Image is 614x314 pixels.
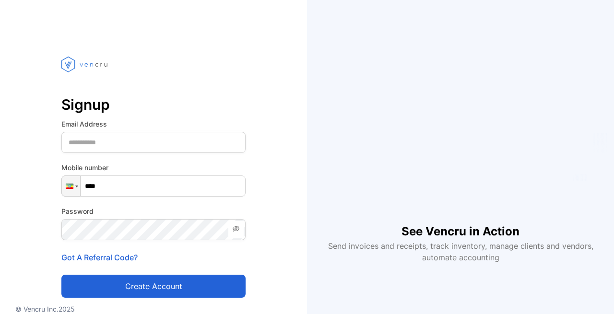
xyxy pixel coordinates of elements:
iframe: YouTube video player [338,51,583,208]
label: Password [61,206,246,216]
label: Email Address [61,119,246,129]
img: vencru logo [61,38,109,90]
p: Got A Referral Code? [61,252,246,263]
p: Signup [61,93,246,116]
div: Ethiopia: + 251 [62,176,80,196]
h1: See Vencru in Action [401,208,520,240]
label: Mobile number [61,163,246,173]
p: Send invoices and receipts, track inventory, manage clients and vendors, automate accounting [322,240,599,263]
button: Create account [61,275,246,298]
